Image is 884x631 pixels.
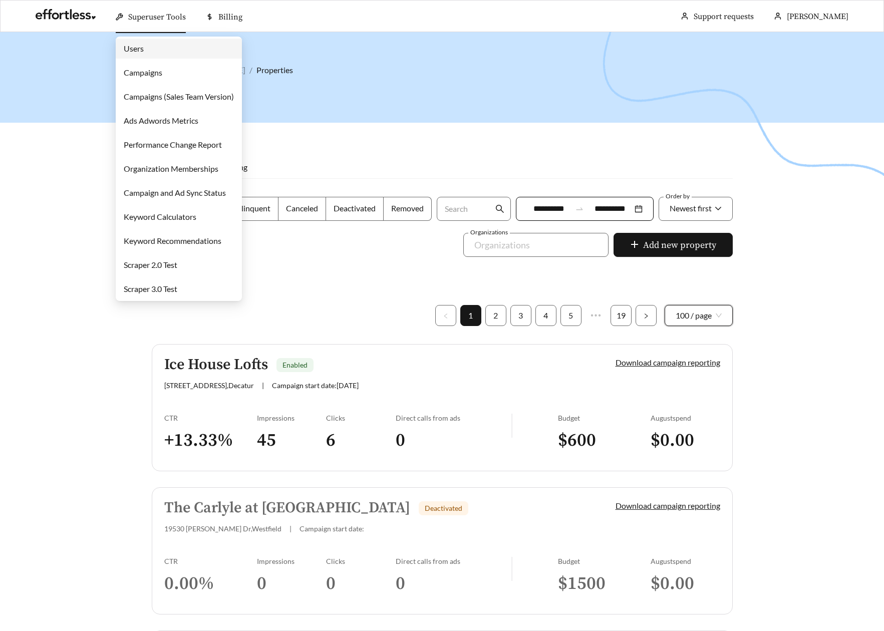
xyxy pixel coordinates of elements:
[535,305,556,326] li: 4
[326,429,396,452] h3: 6
[435,305,456,326] button: left
[152,487,733,614] a: The Carlyle at [GEOGRAPHIC_DATA]Deactivated19530 [PERSON_NAME] Dr,Westfield|Campaign start date:D...
[124,212,196,221] a: Keyword Calculators
[460,305,481,326] li: 1
[218,12,242,22] span: Billing
[334,203,376,213] span: Deactivated
[614,233,733,257] button: plusAdd new property
[272,381,359,390] span: Campaign start date: [DATE]
[435,305,456,326] li: Previous Page
[124,44,144,53] a: Users
[575,204,584,213] span: to
[495,204,504,213] span: search
[396,557,511,565] div: Direct calls from ads
[787,12,848,22] span: [PERSON_NAME]
[396,572,511,595] h3: 0
[164,524,281,533] span: 19530 [PERSON_NAME] Dr , Westfield
[257,414,327,422] div: Impressions
[651,414,720,422] div: August spend
[396,414,511,422] div: Direct calls from ads
[461,305,481,326] a: 1
[124,260,177,269] a: Scraper 2.0 Test
[575,204,584,213] span: swap-right
[558,429,651,452] h3: $ 600
[585,305,607,326] span: •••
[611,305,632,326] li: 19
[630,240,639,251] span: plus
[396,429,511,452] h3: 0
[651,557,720,565] div: August spend
[425,504,462,512] span: Deactivated
[676,305,722,326] span: 100 / page
[643,238,716,252] span: Add new property
[558,557,651,565] div: Budget
[300,524,364,533] span: Campaign start date:
[124,68,162,77] a: Campaigns
[510,305,531,326] li: 3
[536,305,556,326] a: 4
[511,557,512,581] img: line
[485,305,506,326] li: 2
[326,572,396,595] h3: 0
[616,501,720,510] a: Download campaign reporting
[326,557,396,565] div: Clicks
[651,572,720,595] h3: $ 0.00
[443,313,449,319] span: left
[231,203,270,213] span: Delinquent
[585,305,607,326] li: Next 5 Pages
[257,557,327,565] div: Impressions
[164,500,410,516] h5: The Carlyle at [GEOGRAPHIC_DATA]
[164,557,257,565] div: CTR
[391,203,424,213] span: Removed
[124,140,222,149] a: Performance Change Report
[289,524,291,533] span: |
[164,357,268,373] h5: Ice House Lofts
[561,305,581,326] a: 5
[326,414,396,422] div: Clicks
[643,313,649,319] span: right
[282,361,308,369] span: Enabled
[665,305,733,326] div: Page Size
[511,414,512,438] img: line
[124,116,198,125] a: Ads Adwords Metrics
[558,414,651,422] div: Budget
[124,164,218,173] a: Organization Memberships
[128,12,186,22] span: Superuser Tools
[164,414,257,422] div: CTR
[124,188,226,197] a: Campaign and Ad Sync Status
[560,305,581,326] li: 5
[124,92,234,101] a: Campaigns (Sales Team Version)
[257,572,327,595] h3: 0
[164,429,257,452] h3: + 13.33 %
[164,381,254,390] span: [STREET_ADDRESS] , Decatur
[636,305,657,326] li: Next Page
[694,12,754,22] a: Support requests
[616,358,720,367] a: Download campaign reporting
[164,572,257,595] h3: 0.00 %
[486,305,506,326] a: 2
[286,203,318,213] span: Canceled
[152,344,733,471] a: Ice House LoftsEnabled[STREET_ADDRESS],Decatur|Campaign start date:[DATE]Download campaign report...
[558,572,651,595] h3: $ 1500
[651,429,720,452] h3: $ 0.00
[262,381,264,390] span: |
[124,284,177,293] a: Scraper 3.0 Test
[124,236,221,245] a: Keyword Recommendations
[257,429,327,452] h3: 45
[511,305,531,326] a: 3
[611,305,631,326] a: 19
[670,203,712,213] span: Newest first
[636,305,657,326] button: right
